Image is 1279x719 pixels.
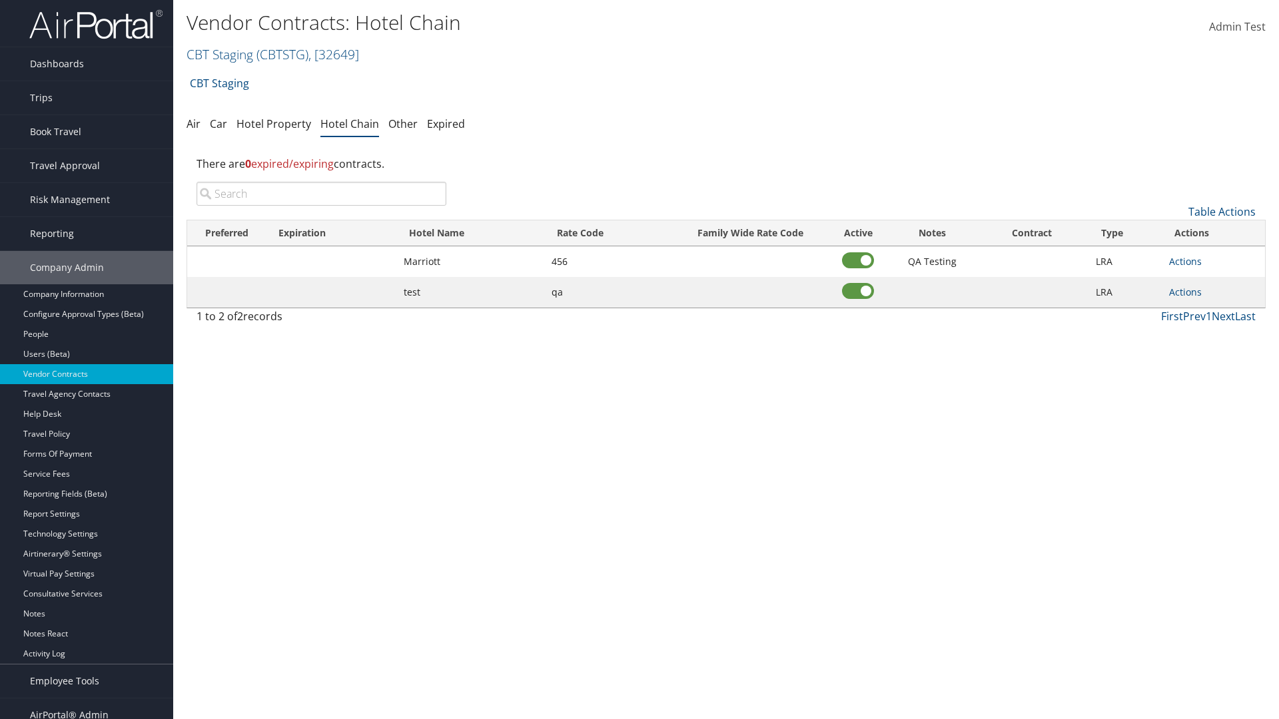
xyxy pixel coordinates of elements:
td: Marriott [397,246,545,277]
th: Actions [1162,220,1265,246]
td: test [397,277,545,308]
td: LRA [1089,246,1163,277]
span: Employee Tools [30,664,99,698]
span: , [ 32649 ] [308,45,359,63]
span: Travel Approval [30,149,100,182]
td: LRA [1089,277,1163,308]
a: Admin Test [1209,7,1266,48]
span: ( CBTSTG ) [256,45,308,63]
th: Type: activate to sort column ascending [1089,220,1163,246]
th: Preferred: activate to sort column ascending [187,220,266,246]
a: Actions [1169,286,1202,298]
span: Company Admin [30,251,104,284]
a: Hotel Chain [320,117,379,131]
a: Prev [1183,309,1206,324]
th: Family Wide Rate Code: activate to sort column ascending [673,220,827,246]
a: Actions [1169,255,1202,268]
th: Contract: activate to sort column ascending [975,220,1088,246]
a: Expired [427,117,465,131]
th: Notes: activate to sort column ascending [889,220,975,246]
a: 1 [1206,309,1212,324]
span: Admin Test [1209,19,1266,34]
span: Risk Management [30,183,110,216]
a: Car [210,117,227,131]
a: First [1161,309,1183,324]
a: Table Actions [1188,204,1256,219]
a: CBT Staging [190,70,249,97]
a: Next [1212,309,1235,324]
span: Dashboards [30,47,84,81]
h1: Vendor Contracts: Hotel Chain [187,9,906,37]
span: Reporting [30,217,74,250]
a: Last [1235,309,1256,324]
th: Active: activate to sort column ascending [827,220,889,246]
span: Book Travel [30,115,81,148]
a: Hotel Property [236,117,311,131]
span: 2 [237,309,243,324]
td: 456 [545,246,674,277]
a: Air [187,117,201,131]
span: Trips [30,81,53,115]
th: Hotel Name: activate to sort column ascending [397,220,545,246]
td: qa [545,277,674,308]
th: Expiration: activate to sort column ascending [266,220,397,246]
div: There are contracts. [187,146,1266,182]
div: 1 to 2 of records [197,308,446,331]
span: QA Testing [908,255,957,268]
span: expired/expiring [245,156,334,171]
th: Rate Code: activate to sort column ascending [545,220,674,246]
img: airportal-logo.png [29,9,163,40]
strong: 0 [245,156,251,171]
input: Search [197,182,446,206]
a: CBT Staging [187,45,359,63]
a: Other [388,117,418,131]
